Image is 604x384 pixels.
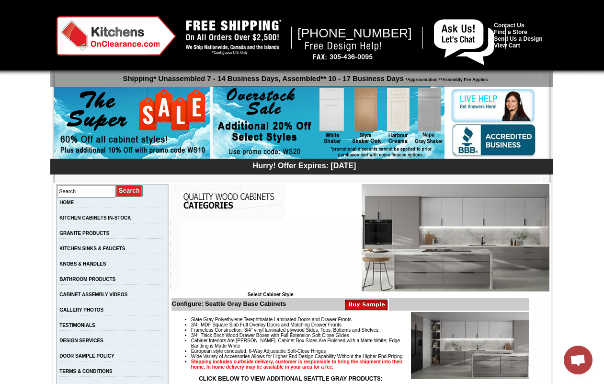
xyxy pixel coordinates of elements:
iframe: Browser incompatible [180,220,362,292]
a: KNOBS & HANDLES [59,261,106,267]
input: Submit [116,185,143,198]
div: Open chat [564,346,593,374]
b: Configure: Seattle Gray Base Cabinets [172,300,286,307]
div: Hurry! Offer Expires: [DATE] [55,160,553,170]
img: Kitchens on Clearance Logo [57,16,176,56]
a: KITCHEN SINKS & FAUCETS [59,246,125,251]
a: HOME [59,200,74,205]
a: CABINET ASSEMBLY VIDEOS [59,292,127,297]
span: European style concealed, 6-Way Adjustable Soft-Close Hinges [191,349,326,354]
a: GRANITE PRODUCTS [59,231,109,236]
a: DOOR SAMPLE POLICY [59,353,114,359]
strong: Shipping includes curbside delivery, customer is responsible to bring the shipment into their hom... [191,359,403,370]
a: GALLERY PHOTOS [59,307,103,313]
a: DESIGN SERVICES [59,338,103,343]
span: *Approximation **Assembly Fee Applies [404,75,488,82]
a: TERMS & CONDITIONS [59,369,113,374]
a: BATHROOM PRODUCTS [59,277,115,282]
span: Wide Variety of Accessories Allows for Higher End Design Capability Without the Higher End Pricing [191,354,403,359]
a: Find a Store [494,29,527,35]
span: Frameless Construction; 3/4" vinyl laminated plywood Sides, Tops, Bottoms and Shelves. [191,327,380,333]
a: View Cart [494,42,520,49]
a: Contact Us [494,22,524,29]
img: Product Image [411,312,529,379]
span: [PHONE_NUMBER] [297,26,412,40]
span: Slate Gray Polyethylene Terephthalate Laminated Doors and Drawer Fronts [191,317,352,322]
a: TESTIMONIALS [59,323,95,328]
strong: CLICK BELOW TO VIEW ADDITIONAL SEATTLE GRAY PRODUCTS: [199,375,383,382]
span: Cabinet Interiors Are [PERSON_NAME]. Cabinet Box Sides Are Finished with a Matte White; Edge Band... [191,338,400,349]
b: Select Cabinet Style [248,292,294,297]
a: Send Us a Design [494,35,542,42]
img: Seattle Gray [362,184,549,291]
p: Shipping* Unassembled 7 - 14 Business Days, Assembled** 10 - 17 Business Days [55,70,553,82]
a: KITCHEN CABINETS IN-STOCK [59,215,131,221]
span: 3/4" Thick Birch Wood Drawer Boxes with Full Extension Soft Close Glides [191,333,349,338]
span: 3/4" MDF Square Slab Full Overlay Doors and Matching Drawer Fronts [191,322,342,327]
